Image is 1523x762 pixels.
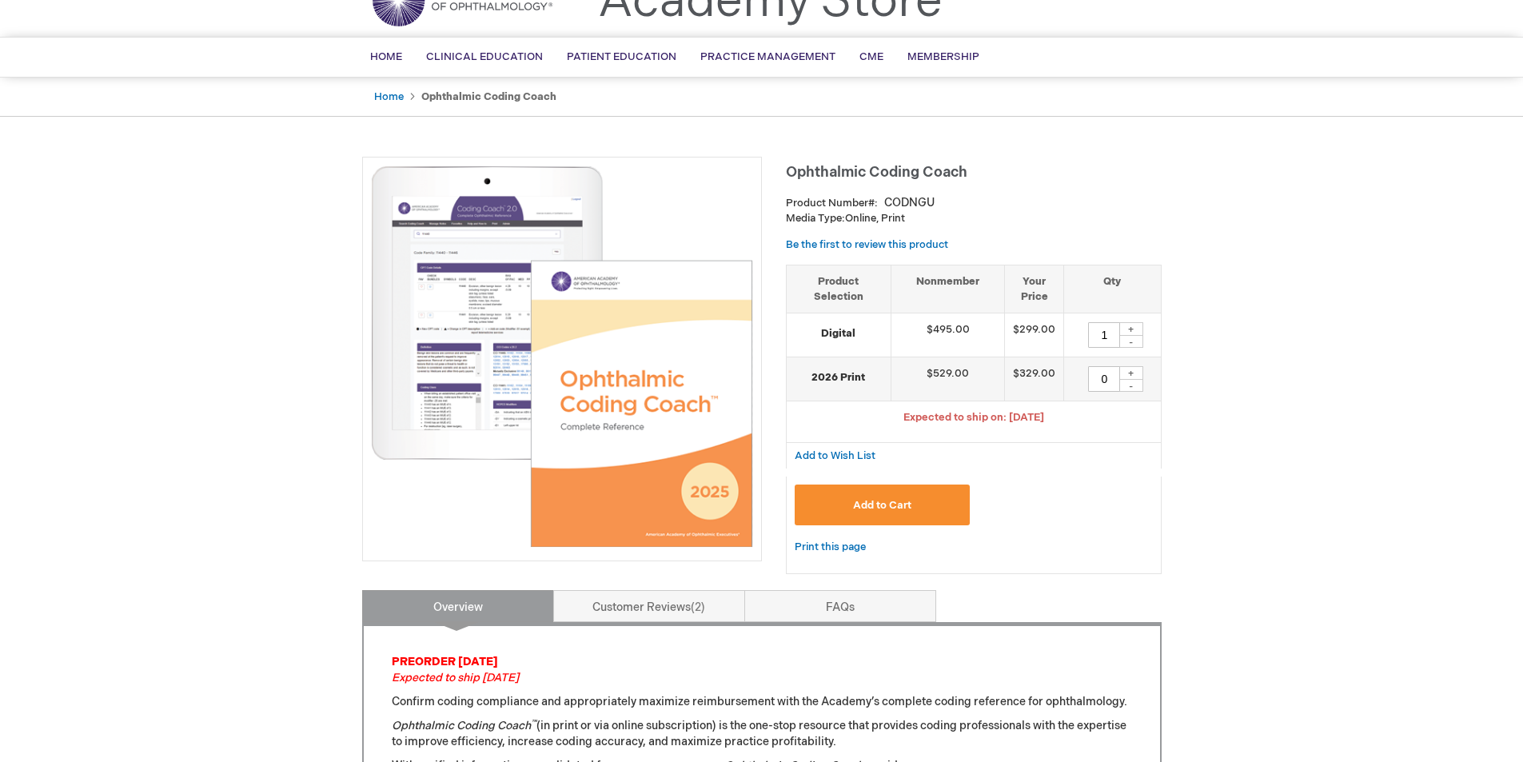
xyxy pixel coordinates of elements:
[891,265,1005,313] th: Nonmember
[1005,357,1064,401] td: $329.00
[884,195,935,211] div: CODNGU
[392,671,519,684] em: Expected to ship [DATE]
[795,326,883,341] strong: Digital
[553,590,745,622] a: Customer Reviews2
[1119,366,1143,380] div: +
[1088,322,1120,348] input: Qty
[891,357,1005,401] td: $529.00
[370,50,402,63] span: Home
[795,449,875,462] span: Add to Wish List
[786,238,948,251] a: Be the first to review this product
[786,212,845,225] strong: Media Type:
[567,50,676,63] span: Patient Education
[1005,313,1064,357] td: $299.00
[795,449,875,462] a: Add to Wish List
[787,265,891,313] th: Product Selection
[1119,335,1143,348] div: -
[392,694,1132,710] p: Confirm coding compliance and appropriately maximize reimbursement with the Academy’s complete co...
[853,499,911,512] span: Add to Cart
[531,718,536,728] sup: ™
[371,166,753,548] img: Ophthalmic Coding Coach
[795,370,883,385] strong: 2026 Print
[392,719,536,732] em: Ophthalmic Coding Coach
[691,600,705,614] span: 2
[1088,366,1120,392] input: Qty
[1005,265,1064,313] th: Your Price
[891,313,1005,357] td: $495.00
[1064,265,1161,313] th: Qty
[859,50,883,63] span: CME
[786,164,967,181] span: Ophthalmic Coding Coach
[426,50,543,63] span: Clinical Education
[903,411,1044,424] span: Expected to ship on: [DATE]
[786,211,1162,226] p: Online, Print
[1119,322,1143,336] div: +
[907,50,979,63] span: Membership
[795,485,971,525] button: Add to Cart
[795,537,866,557] a: Print this page
[392,718,1132,750] p: (in print or via online subscription) is the one-stop resource that provides coding professionals...
[421,90,556,103] strong: Ophthalmic Coding Coach
[1119,379,1143,392] div: -
[744,590,936,622] a: FAQs
[392,655,498,668] strong: PREORDER [DATE]
[786,197,878,209] strong: Product Number
[374,90,404,103] a: Home
[362,590,554,622] a: Overview
[700,50,835,63] span: Practice Management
